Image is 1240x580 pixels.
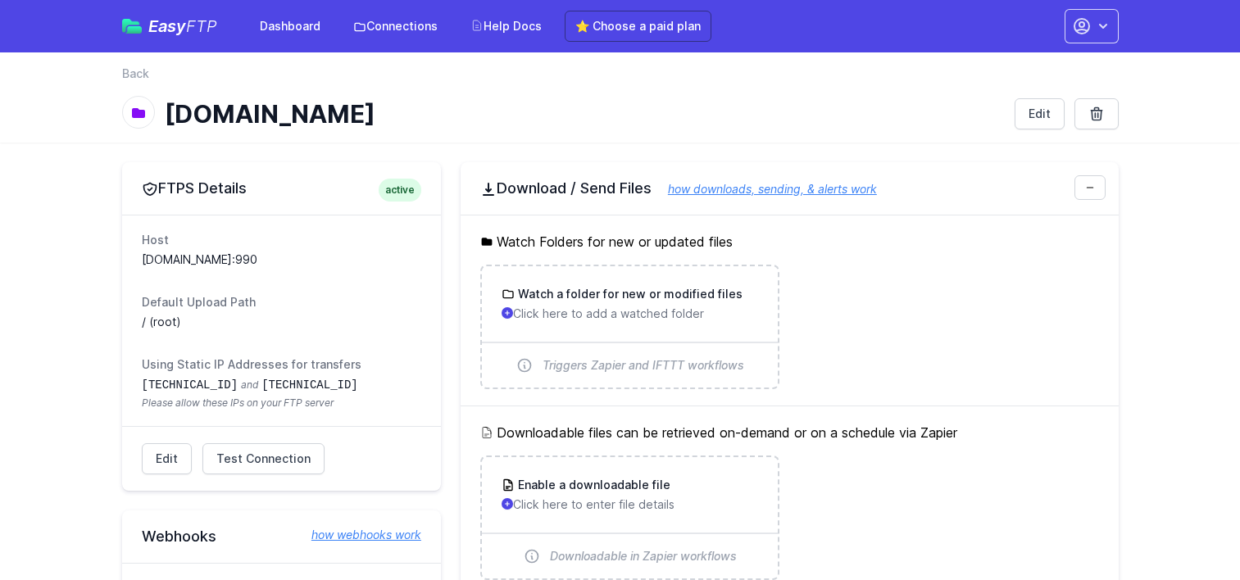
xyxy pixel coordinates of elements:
span: Triggers Zapier and IFTTT workflows [543,357,744,374]
span: Please allow these IPs on your FTP server [142,396,421,410]
dt: Host [142,232,421,248]
span: active [379,179,421,202]
h5: Downloadable files can be retrieved on-demand or on a schedule via Zapier [480,423,1099,442]
h1: [DOMAIN_NAME] [165,99,1002,129]
span: Test Connection [216,451,311,467]
h2: FTPS Details [142,179,421,198]
code: [TECHNICAL_ID] [261,378,358,392]
a: Edit [1015,98,1065,129]
dd: [DOMAIN_NAME]:990 [142,251,421,268]
iframe: Drift Widget Chat Controller [1158,498,1220,560]
a: how webhooks work [295,527,421,543]
img: easyftp_logo.png [122,19,142,34]
a: ⭐ Choose a paid plan [565,11,711,42]
a: Enable a downloadable file Click here to enter file details Downloadable in Zapier workflows [482,457,778,578]
dt: Using Static IP Addresses for transfers [142,356,421,373]
dd: / (root) [142,314,421,330]
p: Click here to add a watched folder [502,306,758,322]
span: Easy [148,18,217,34]
h5: Watch Folders for new or updated files [480,232,1099,251]
h2: Download / Send Files [480,179,1099,198]
a: Edit [142,443,192,474]
a: EasyFTP [122,18,217,34]
h2: Webhooks [142,527,421,546]
h3: Enable a downloadable file [515,477,670,493]
a: Dashboard [250,11,330,41]
code: [TECHNICAL_ID] [142,378,238,392]
span: and [241,378,258,391]
nav: Breadcrumb [122,66,1119,92]
dt: Default Upload Path [142,294,421,310]
a: Watch a folder for new or modified files Click here to add a watched folder Triggers Zapier and I... [482,266,778,387]
span: FTP [186,16,217,36]
a: Help Docs [461,11,552,41]
span: Downloadable in Zapier workflows [550,548,737,564]
p: Click here to enter file details [502,496,758,513]
a: Connections [343,11,447,41]
a: Test Connection [202,443,325,474]
a: how downloads, sending, & alerts work [652,182,877,196]
a: Back [122,66,149,82]
h3: Watch a folder for new or modified files [515,286,743,302]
